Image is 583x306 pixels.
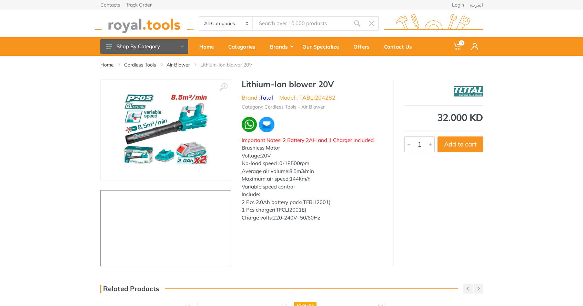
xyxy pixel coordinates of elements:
a: Air Blower [167,61,190,68]
span: 0 [459,40,464,45]
div: Contact Us [379,39,422,54]
button: Add to cart [438,136,483,152]
a: Contact Us [379,37,422,56]
div: No-load speed :0-18500rpm [242,160,383,167]
div: Brushless Motor [242,144,383,152]
div: 32.000 KD [404,113,483,122]
img: Royal Tools - Lithium-Ion blower 20V [122,87,209,174]
div: Maximum air speed:144km/h [242,175,383,183]
nav: breadcrumb [100,61,483,68]
a: Total [260,94,273,101]
a: Our Specialize [298,37,349,56]
a: Offers [349,37,379,56]
li: Lithium-Ion blower 20V [200,61,263,68]
li: Brand : [242,93,273,102]
a: Login [452,2,464,7]
a: Cordless Tools [124,61,156,68]
div: Average air volume:8.5m3/min [242,167,383,175]
div: Include: [242,191,383,198]
a: العربية [470,2,483,7]
h3: Related Products [100,285,159,293]
select: Category [199,17,253,30]
img: royal.tools Logo [95,14,194,33]
div: Offers [349,39,379,54]
img: ma.webp [258,116,275,133]
a: Home [194,37,223,56]
input: Site search [253,16,350,31]
a: 0 [449,37,466,56]
span: Important Notes: 2 Battery 2AH and 1 Charger Included [242,137,374,143]
a: Categories [223,37,265,56]
li: Category: Cordless Tools - Air Blower [242,103,325,111]
img: Total [454,83,483,100]
div: Categories [223,39,265,54]
li: Model : TABLI204282 [279,93,335,102]
img: royal.tools Logo [384,14,483,33]
div: Variable speed control [242,183,383,191]
h1: Lithium-Ion blower 20V [242,79,383,89]
a: Track Order [126,2,152,7]
div: Charge volts:220-240V~50/60Hz [242,214,383,222]
img: wa.webp [242,117,257,132]
div: Home [194,39,223,54]
div: Our Specialize [298,39,349,54]
a: Contacts [100,2,120,7]
div: 1 Pcs charger(TFCLI2001E) [242,206,383,214]
div: Voltage:20V [242,152,383,160]
div: 2 Pcs 2.0Ah battery pack(TFBLI2001) [242,198,383,206]
a: Home [100,61,114,68]
button: Shop By Category [100,39,188,54]
div: Brands [265,39,298,54]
